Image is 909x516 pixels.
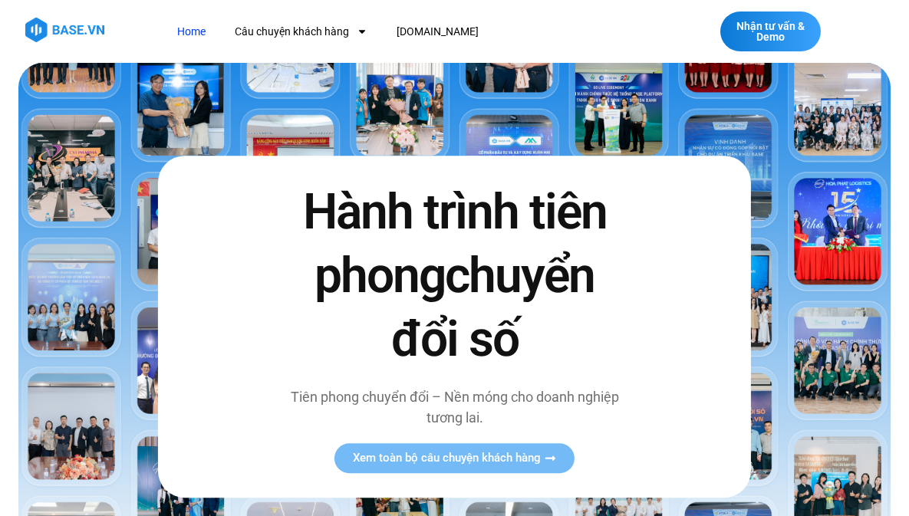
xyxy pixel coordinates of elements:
[391,247,595,368] span: chuyển đổi số
[276,180,633,372] h2: Hành trình tiên phong
[276,387,633,429] p: Tiên phong chuyển đổi – Nền móng cho doanh nghiệp tương lai.
[334,444,575,474] a: Xem toàn bộ câu chuyện khách hàng
[166,18,217,46] a: Home
[166,18,647,46] nav: Menu
[736,21,805,42] span: Nhận tư vấn & Demo
[720,12,821,51] a: Nhận tư vấn & Demo
[223,18,379,46] a: Câu chuyện khách hàng
[385,18,490,46] a: [DOMAIN_NAME]
[353,453,541,465] span: Xem toàn bộ câu chuyện khách hàng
